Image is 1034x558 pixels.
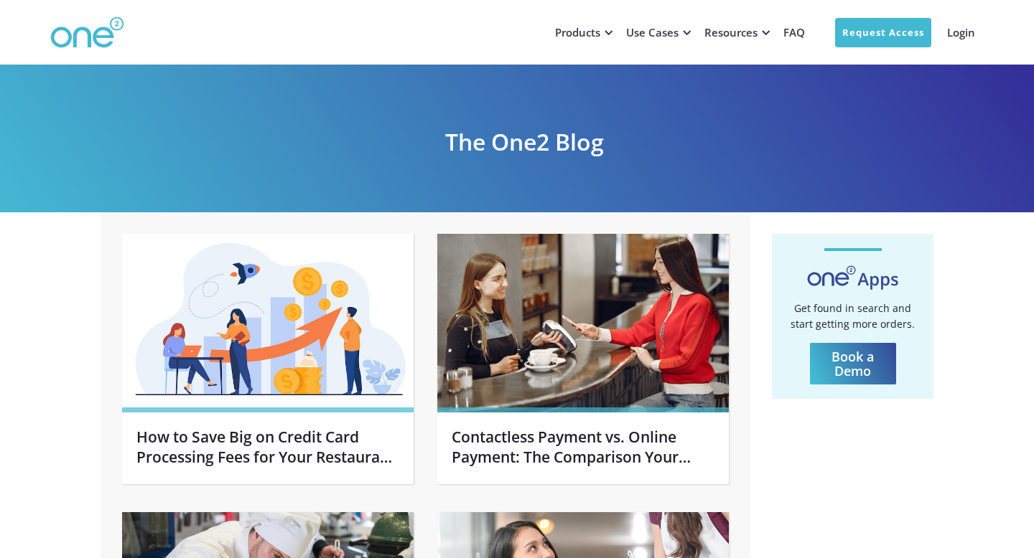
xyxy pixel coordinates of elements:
[437,234,729,484] a: Contactless Payment vs. Online Payment: The Comparison Your Food & Drink Business Needs
[122,234,414,484] a: How to Save Big on Credit Card Processing Fees for Your Restaurant (Ultimate & Updated Guide)
[704,25,758,39] div: Resources
[807,265,898,290] img: One2 apps logo
[437,412,729,484] div: Contactless Payment vs. Online Payment: The Comparison Your Food & Drink Business Needs
[775,11,814,54] a: FAQ
[14,122,1034,162] h1: The One2 Blog
[786,297,919,336] div: Get found in search and start getting more orders.
[626,25,679,39] div: Use Cases
[842,25,924,40] div: Request Access
[122,412,414,484] div: How to Save Big on Credit Card Processing Fees for Your Restaurant (Ultimate & Updated Guide)
[938,11,984,54] a: Login
[555,25,600,39] div: Products
[835,18,931,47] a: Request Access
[810,343,896,384] a: Book a Demo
